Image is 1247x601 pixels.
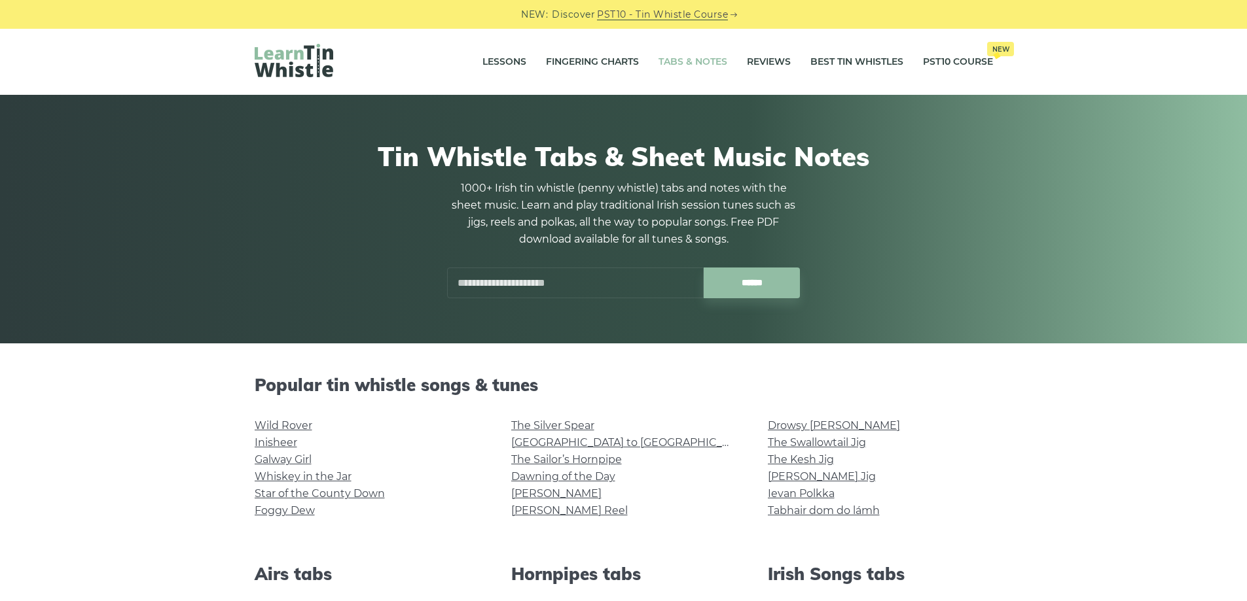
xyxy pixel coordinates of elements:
a: The Silver Spear [511,419,594,432]
p: 1000+ Irish tin whistle (penny whistle) tabs and notes with the sheet music. Learn and play tradi... [447,180,801,248]
h1: Tin Whistle Tabs & Sheet Music Notes [255,141,993,172]
a: Galway Girl [255,453,312,466]
img: LearnTinWhistle.com [255,44,333,77]
a: The Kesh Jig [768,453,834,466]
h2: Popular tin whistle songs & tunes [255,375,993,395]
a: [GEOGRAPHIC_DATA] to [GEOGRAPHIC_DATA] [511,436,753,449]
a: [PERSON_NAME] Reel [511,504,628,517]
a: Tabs & Notes [659,46,727,78]
a: Inisheer [255,436,297,449]
a: Fingering Charts [546,46,639,78]
a: Tabhair dom do lámh [768,504,880,517]
a: Lessons [482,46,526,78]
a: PST10 CourseNew [923,46,993,78]
a: Star of the County Down [255,487,385,500]
a: The Sailor’s Hornpipe [511,453,622,466]
a: Ievan Polkka [768,487,835,500]
a: Wild Rover [255,419,312,432]
h2: Hornpipes tabs [511,564,736,584]
a: Drowsy [PERSON_NAME] [768,419,900,432]
a: The Swallowtail Jig [768,436,866,449]
h2: Airs tabs [255,564,480,584]
a: Dawning of the Day [511,470,615,483]
span: New [987,42,1014,56]
a: [PERSON_NAME] Jig [768,470,876,483]
a: Whiskey in the Jar [255,470,352,483]
h2: Irish Songs tabs [768,564,993,584]
a: [PERSON_NAME] [511,487,602,500]
a: Reviews [747,46,791,78]
a: Foggy Dew [255,504,315,517]
a: Best Tin Whistles [810,46,903,78]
